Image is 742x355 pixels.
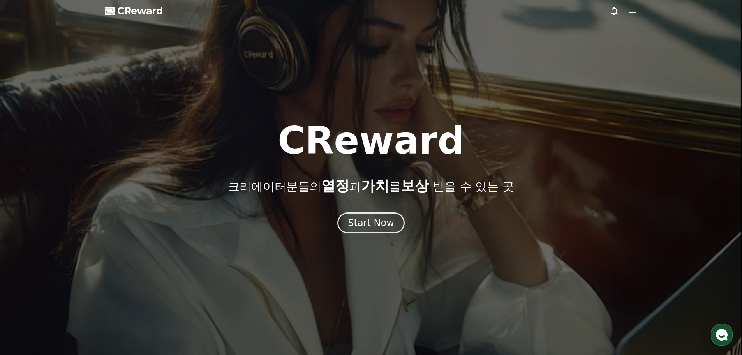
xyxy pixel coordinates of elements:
[117,5,163,17] span: CReward
[321,178,349,194] span: 열정
[228,178,514,194] p: 크리에이터분들의 과 를 받을 수 있는 곳
[361,178,389,194] span: 가치
[401,178,429,194] span: 보상
[337,212,405,233] button: Start Now
[278,122,464,159] h1: CReward
[337,220,405,228] a: Start Now
[348,217,394,229] div: Start Now
[105,5,163,17] a: CReward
